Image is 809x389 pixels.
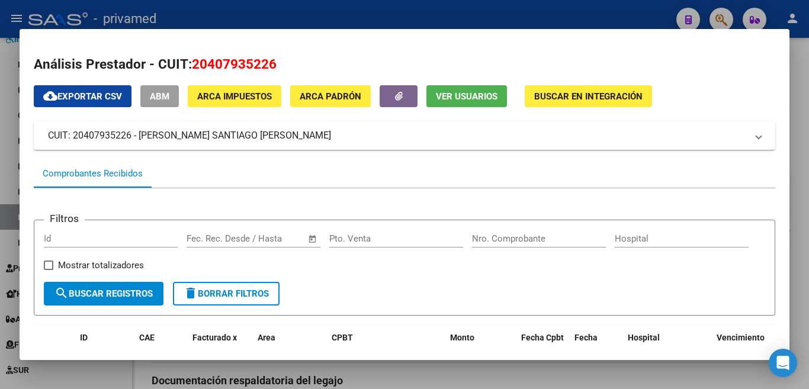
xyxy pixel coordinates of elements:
[327,325,445,377] datatable-header-cell: CPBT
[436,91,497,102] span: Ver Usuarios
[525,85,652,107] button: Buscar en Integración
[306,232,320,246] button: Open calendar
[134,325,188,377] datatable-header-cell: CAE
[75,325,134,377] datatable-header-cell: ID
[574,333,608,356] span: Fecha Recibido
[188,325,253,377] datatable-header-cell: Facturado x Orden De
[43,167,143,181] div: Comprobantes Recibidos
[628,333,660,342] span: Hospital
[139,333,155,342] span: CAE
[192,56,277,72] span: 20407935226
[450,333,474,342] span: Monto
[197,91,272,102] span: ARCA Impuestos
[80,333,88,342] span: ID
[521,333,564,342] span: Fecha Cpbt
[43,91,122,102] span: Exportar CSV
[54,286,69,300] mat-icon: search
[258,333,275,342] span: Area
[623,325,712,377] datatable-header-cell: Hospital
[54,288,153,299] span: Buscar Registros
[44,211,85,226] h3: Filtros
[332,333,353,342] span: CPBT
[173,282,280,306] button: Borrar Filtros
[48,128,747,143] mat-panel-title: CUIT: 20407935226 - [PERSON_NAME] SANTIAGO [PERSON_NAME]
[300,91,361,102] span: ARCA Padrón
[150,91,169,102] span: ABM
[516,325,570,377] datatable-header-cell: Fecha Cpbt
[34,85,131,107] button: Exportar CSV
[140,85,179,107] button: ABM
[187,233,235,244] input: Fecha inicio
[192,333,237,356] span: Facturado x Orden De
[184,288,269,299] span: Borrar Filtros
[712,325,765,377] datatable-header-cell: Vencimiento Auditoría
[290,85,371,107] button: ARCA Padrón
[570,325,623,377] datatable-header-cell: Fecha Recibido
[445,325,516,377] datatable-header-cell: Monto
[253,325,327,377] datatable-header-cell: Area
[769,349,797,377] div: Open Intercom Messenger
[43,89,57,103] mat-icon: cloud_download
[58,258,144,272] span: Mostrar totalizadores
[426,85,507,107] button: Ver Usuarios
[534,91,643,102] span: Buscar en Integración
[44,282,163,306] button: Buscar Registros
[34,54,775,75] h2: Análisis Prestador - CUIT:
[245,233,303,244] input: Fecha fin
[34,121,775,150] mat-expansion-panel-header: CUIT: 20407935226 - [PERSON_NAME] SANTIAGO [PERSON_NAME]
[717,333,765,356] span: Vencimiento Auditoría
[184,286,198,300] mat-icon: delete
[188,85,281,107] button: ARCA Impuestos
